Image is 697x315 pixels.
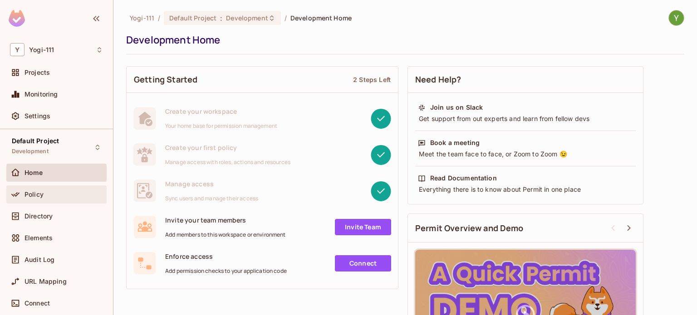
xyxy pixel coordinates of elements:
span: Getting Started [134,74,197,85]
span: Workspace: Yogi-111 [29,46,54,53]
span: Need Help? [415,74,461,85]
span: Enforce access [165,252,287,261]
span: Default Project [12,137,59,145]
span: Permit Overview and Demo [415,223,524,234]
span: Manage access with roles, actions and resources [165,159,290,166]
span: Audit Log [25,256,54,263]
span: the active workspace [130,14,154,22]
li: / [158,14,160,22]
div: Read Documentation [430,174,497,183]
span: Directory [25,213,53,220]
span: Policy [25,191,44,198]
div: 2 Steps Left [353,75,391,84]
span: Home [25,169,43,176]
a: Connect [335,255,391,271]
img: Yogi Adam Firdaus [669,10,684,25]
span: Development [226,14,268,22]
span: Projects [25,69,50,76]
span: Elements [25,234,53,242]
span: Manage access [165,179,258,188]
span: Settings [25,112,50,120]
div: Everything there is to know about Permit in one place [418,185,633,194]
img: SReyMgAAAABJRU5ErkJggg== [9,10,25,27]
span: Your home base for permission management [165,122,277,130]
span: Add permission checks to your application code [165,267,287,275]
div: Join us on Slack [430,103,483,112]
span: Development Home [290,14,352,22]
span: Default Project [169,14,216,22]
span: Invite your team members [165,216,286,224]
div: Meet the team face to face, or Zoom to Zoom 😉 [418,150,633,159]
span: Create your workspace [165,107,277,116]
span: : [220,15,223,22]
div: Development Home [126,33,680,47]
div: Book a meeting [430,138,480,147]
div: Get support from out experts and learn from fellow devs [418,114,633,123]
li: / [285,14,287,22]
span: Monitoring [25,91,58,98]
span: Connect [25,300,50,307]
span: Create your first policy [165,143,290,152]
span: Sync users and manage their access [165,195,258,202]
span: URL Mapping [25,278,67,285]
span: Y [10,43,25,56]
span: Development [12,148,49,155]
a: Invite Team [335,219,391,235]
span: Add members to this workspace or environment [165,231,286,238]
